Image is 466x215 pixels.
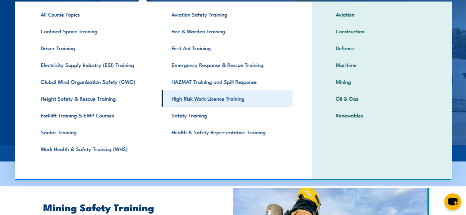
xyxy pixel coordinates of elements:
a: Height Safety & Rescue Training [31,90,162,107]
a: Maritime [326,56,437,73]
a: Oil & Gas [326,90,437,107]
a: First Aid Training [162,39,293,56]
a: Defence [326,39,437,56]
a: All Course Topics [31,6,162,23]
a: Driver Training [31,39,162,56]
a: Confined Space Training [31,23,162,39]
a: Emergency Response & Rescue Training [162,56,293,73]
a: Electricity Supply Industry (ESI) Training [31,56,162,73]
h2: Mining Safety Training [43,203,205,211]
a: Construction [326,23,437,39]
a: Health & Safety Representative Training [162,124,293,140]
a: Forklift Training & EWP Courses [31,107,162,124]
a: Safety Training [162,107,293,124]
a: Renewables [326,107,437,124]
button: chat-button [444,193,461,210]
a: Fire & Warden Training [162,23,293,39]
a: Aviation [326,6,437,23]
a: Santos Training [31,124,162,140]
a: Mining [326,73,437,90]
a: High Risk Work Licence Training [162,90,293,107]
a: Aviation Safety Training [162,6,293,23]
a: HAZMAT Training and Spill Response [162,73,293,90]
a: Work Health & Safety Training (WHS) [31,140,162,157]
a: Global Wind Organisation Safety (GWO) [31,73,162,90]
